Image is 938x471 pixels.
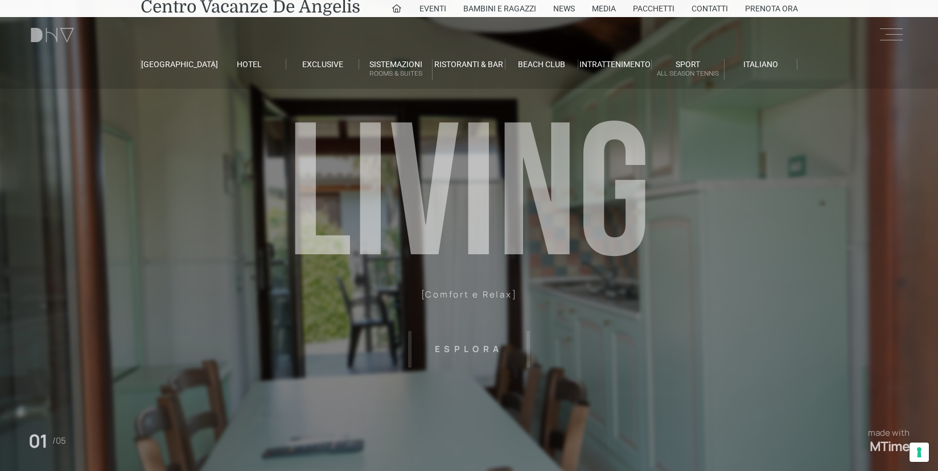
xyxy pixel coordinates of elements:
a: Exclusive [286,59,359,69]
button: Le tue preferenze relative al consenso per le tecnologie di tracciamento [910,443,929,462]
a: Ristoranti & Bar [433,59,505,69]
a: MTime [870,438,910,454]
small: All Season Tennis [652,68,724,79]
a: SistemazioniRooms & Suites [359,59,432,80]
sr7-txt: Esplora [408,331,530,367]
a: Beach Club [505,59,578,69]
span: Italiano [743,60,778,69]
a: SportAll Season Tennis [652,59,725,80]
small: Rooms & Suites [359,68,431,79]
a: [GEOGRAPHIC_DATA] [141,59,213,69]
a: Intrattenimento [578,59,651,69]
a: Hotel [213,59,286,69]
a: Italiano [725,59,797,69]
